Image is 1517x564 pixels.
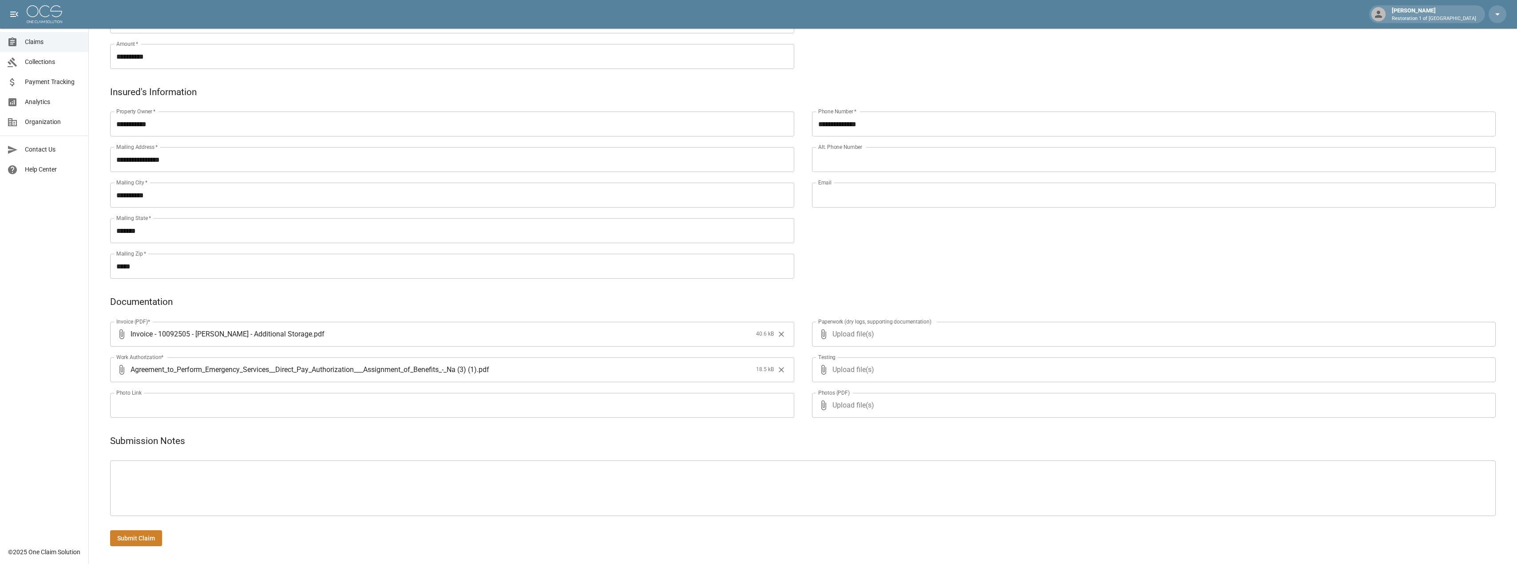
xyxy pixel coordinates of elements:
span: Claims [25,37,81,47]
label: Mailing Zip [116,250,147,257]
span: Agreement_to_Perform_Emergency_Services__Direct_Pay_Authorization___Assignment_of_Benefits_-_Na (... [131,364,477,375]
span: Organization [25,117,81,127]
label: Mailing City [116,179,148,186]
span: Upload file(s) [832,393,1472,418]
label: Amount [116,40,139,48]
label: Paperwork (dry logs, supporting documentation) [818,318,931,325]
span: Collections [25,57,81,67]
label: Photo Link [116,389,142,396]
div: © 2025 One Claim Solution [8,548,80,556]
span: Analytics [25,97,81,107]
div: [PERSON_NAME] [1388,6,1480,22]
span: Payment Tracking [25,77,81,87]
label: Invoice (PDF)* [116,318,151,325]
button: Clear [775,328,788,341]
label: Mailing State [116,214,151,222]
label: Phone Number [818,108,856,115]
img: ocs-logo-white-transparent.png [27,5,62,23]
label: Property Owner [116,108,156,115]
button: open drawer [5,5,23,23]
span: Upload file(s) [832,357,1472,382]
span: 18.5 kB [756,365,774,374]
span: Help Center [25,165,81,174]
label: Email [818,179,832,186]
label: Photos (PDF) [818,389,850,396]
span: Invoice - 10092505 - [PERSON_NAME] - Additional Storage [131,329,312,339]
p: Restoration 1 of [GEOGRAPHIC_DATA] [1392,15,1476,23]
span: Upload file(s) [832,322,1472,347]
button: Submit Claim [110,530,162,547]
label: Alt. Phone Number [818,143,862,151]
button: Clear [775,363,788,376]
span: 40.6 kB [756,330,774,339]
span: . pdf [312,329,325,339]
label: Work Authorization* [116,353,164,361]
span: . pdf [477,364,489,375]
label: Mailing Address [116,143,158,151]
label: Testing [818,353,836,361]
span: Contact Us [25,145,81,154]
